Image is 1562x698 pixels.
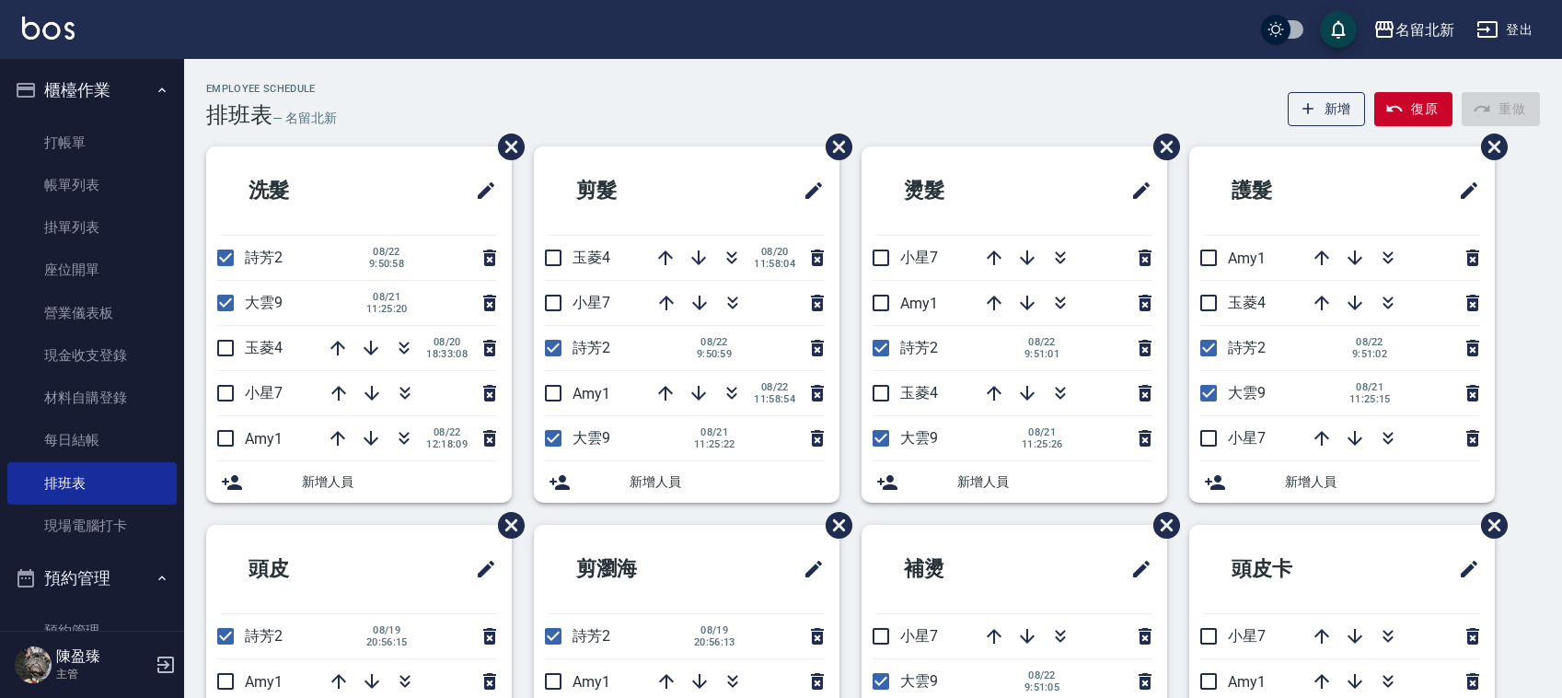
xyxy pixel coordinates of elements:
[1119,547,1152,591] span: 修改班表的標題
[245,627,283,645] span: 詩芳2
[792,547,825,591] span: 修改班表的標題
[1320,11,1357,48] button: save
[812,498,855,553] span: 刪除班表
[366,624,408,636] span: 08/19
[426,438,468,450] span: 12:18:09
[7,206,177,249] a: 掛單列表
[900,339,938,356] span: 詩芳2
[1204,536,1383,602] h2: 頭皮卡
[573,294,610,311] span: 小星7
[1228,294,1266,311] span: 玉菱4
[7,462,177,505] a: 排班表
[7,292,177,334] a: 營業儀表板
[900,384,938,401] span: 玉菱4
[573,249,610,266] span: 玉菱4
[1366,11,1462,49] button: 名留北新
[7,334,177,377] a: 現金收支登錄
[426,336,468,348] span: 08/20
[1022,438,1063,450] span: 11:25:26
[484,120,527,174] span: 刪除班表
[1022,348,1062,360] span: 9:51:01
[1288,92,1366,126] button: 新增
[534,461,839,503] div: 新增人員
[1228,339,1266,356] span: 詩芳2
[7,610,177,652] a: 預約管理
[366,291,408,303] span: 08/21
[900,672,938,690] span: 大雲9
[366,246,407,258] span: 08/22
[206,461,512,503] div: 新增人員
[1285,472,1480,492] span: 新增人員
[694,438,735,450] span: 11:25:22
[900,249,938,266] span: 小星7
[426,426,468,438] span: 08/22
[221,536,390,602] h2: 頭皮
[7,419,177,461] a: 每日結帳
[754,246,795,258] span: 08/20
[464,547,497,591] span: 修改班表的標題
[1395,18,1454,41] div: 名留北新
[206,102,272,128] h3: 排班表
[1349,348,1390,360] span: 9:51:02
[876,157,1046,224] h2: 燙髮
[1189,461,1495,503] div: 新增人員
[549,157,718,224] h2: 剪髮
[1204,157,1373,224] h2: 護髮
[630,472,825,492] span: 新增人員
[573,385,610,402] span: Amy1
[245,249,283,266] span: 詩芳2
[366,303,408,315] span: 11:25:20
[1228,673,1266,691] span: Amy1
[549,536,728,602] h2: 剪瀏海
[56,666,150,682] p: 主管
[1349,336,1390,348] span: 08/22
[812,120,855,174] span: 刪除班表
[366,258,407,270] span: 9:50:58
[1447,547,1480,591] span: 修改班表的標題
[464,169,497,213] span: 修改班表的標題
[245,673,283,691] span: Amy1
[1119,169,1152,213] span: 修改班表的標題
[484,498,527,553] span: 刪除班表
[1349,393,1391,405] span: 11:25:15
[900,429,938,447] span: 大雲9
[221,157,390,224] h2: 洗髮
[754,393,795,405] span: 11:58:54
[7,249,177,291] a: 座位開單
[754,258,795,270] span: 11:58:04
[1349,381,1391,393] span: 08/21
[694,336,735,348] span: 08/22
[1469,13,1540,47] button: 登出
[15,646,52,683] img: Person
[573,673,610,691] span: Amy1
[754,381,795,393] span: 08/22
[694,426,735,438] span: 08/21
[1467,120,1510,174] span: 刪除班表
[573,339,610,356] span: 詩芳2
[862,461,1167,503] div: 新增人員
[245,294,283,311] span: 大雲9
[694,636,735,648] span: 20:56:13
[694,348,735,360] span: 9:50:59
[1374,92,1452,126] button: 復原
[1447,169,1480,213] span: 修改班表的標題
[1228,627,1266,645] span: 小星7
[426,348,468,360] span: 18:33:08
[1022,669,1062,681] span: 08/22
[56,647,150,666] h5: 陳盈臻
[7,505,177,547] a: 現場電腦打卡
[1140,498,1183,553] span: 刪除班表
[876,536,1046,602] h2: 補燙
[22,17,75,40] img: Logo
[1140,120,1183,174] span: 刪除班表
[792,169,825,213] span: 修改班表的標題
[1022,681,1062,693] span: 9:51:05
[1022,426,1063,438] span: 08/21
[1228,250,1266,267] span: Amy1
[1228,429,1266,447] span: 小星7
[7,164,177,206] a: 帳單列表
[366,636,408,648] span: 20:56:15
[7,66,177,114] button: 櫃檯作業
[900,295,938,312] span: Amy1
[900,627,938,645] span: 小星7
